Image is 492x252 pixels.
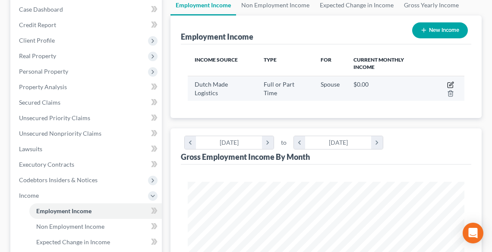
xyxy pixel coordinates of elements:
[19,145,42,152] span: Lawsuits
[19,21,56,28] span: Credit Report
[29,203,162,219] a: Employment Income
[264,81,294,96] span: Full or Part Time
[19,68,68,75] span: Personal Property
[29,234,162,250] a: Expected Change in Income
[19,130,101,137] span: Unsecured Nonpriority Claims
[12,141,162,157] a: Lawsuits
[36,238,110,246] span: Expected Change in Income
[12,79,162,95] a: Property Analysis
[19,176,98,184] span: Codebtors Insiders & Notices
[36,223,104,230] span: Non Employment Income
[412,22,468,38] button: New Income
[12,95,162,110] a: Secured Claims
[321,56,331,63] span: For
[19,52,56,59] span: Real Property
[281,138,287,147] span: to
[321,81,340,88] span: Spouse
[36,207,91,215] span: Employment Income
[371,136,383,149] i: chevron_right
[195,81,228,96] span: Dutch Made Logistics
[12,126,162,141] a: Unsecured Nonpriority Claims
[19,99,60,106] span: Secured Claims
[353,56,404,70] span: Current Monthly Income
[29,219,162,234] a: Non Employment Income
[195,56,238,63] span: Income Source
[181,31,253,42] div: Employment Income
[12,157,162,172] a: Executory Contracts
[305,136,371,149] div: [DATE]
[19,161,74,168] span: Executory Contracts
[185,136,196,149] i: chevron_left
[19,114,90,121] span: Unsecured Priority Claims
[12,110,162,126] a: Unsecured Priority Claims
[262,136,274,149] i: chevron_right
[19,83,67,90] span: Property Analysis
[19,6,63,13] span: Case Dashboard
[294,136,306,149] i: chevron_left
[463,223,483,243] div: Open Intercom Messenger
[19,37,55,44] span: Client Profile
[181,152,310,162] div: Gross Employment Income By Month
[353,81,369,88] span: $0.00
[12,17,162,33] a: Credit Report
[12,2,162,17] a: Case Dashboard
[264,56,277,63] span: Type
[19,192,39,199] span: Income
[196,136,262,149] div: [DATE]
